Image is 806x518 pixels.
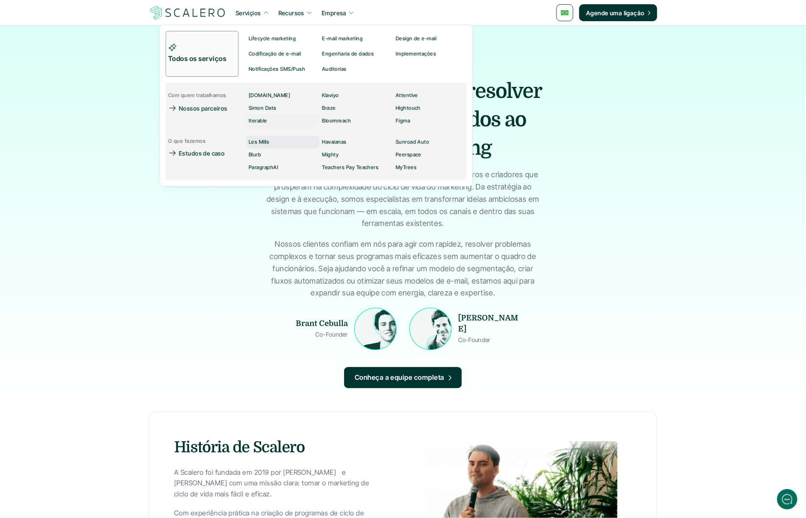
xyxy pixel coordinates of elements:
p: Estudos de caso [179,149,225,158]
a: Attentive [393,89,467,102]
p: Nossos clientes confiam em nós para agir com rapidez, resolver problemas complexos e tornar seus ... [265,238,541,299]
p: Auditorias [322,66,347,72]
p: Co-Founder [458,334,491,345]
a: Conheça a equipe completa [344,367,462,388]
a: Mighty [320,148,393,161]
h2: Let us know if we can help with lifecycle marketing. [13,56,157,97]
a: Todos os serviços [166,31,239,77]
p: [DOMAIN_NAME] [249,92,290,98]
a: Sunroad Auto [393,136,467,148]
p: Havaianas [322,139,347,145]
p: Figma [396,118,410,124]
p: Lifecycle marketing [249,36,296,42]
a: Iterable [246,114,320,127]
a: [DOMAIN_NAME] [246,89,320,102]
p: Iterable [249,118,267,124]
a: Lifecycle marketing [246,31,320,46]
p: Notificações SMS/Push [249,66,305,72]
a: Nossos parceiros [166,102,236,114]
strong: [PERSON_NAME] [458,314,518,333]
img: Scalero company logotype [149,5,227,21]
p: Les Mills [249,139,269,145]
p: Co-Founder [284,329,348,340]
p: Simon Data [249,105,276,111]
p: ParagraphAI [249,164,278,170]
a: Estudos de caso [166,147,239,159]
p: Teachers Pay Teachers [322,164,379,170]
a: Havaianas [320,136,393,148]
p: Todos os serviços [168,53,231,64]
a: Scalero company logotype [149,5,227,20]
p: Bloomreach [322,118,351,124]
a: Bloomreach [320,114,393,127]
button: New conversation [13,112,156,129]
p: Empresa [322,8,346,17]
p: Serviçios [236,8,261,17]
p: Peerspace [396,152,422,158]
iframe: gist-messenger-bubble-iframe [777,489,798,510]
a: Peerspace [393,148,467,161]
p: Design de e-mail [396,36,437,42]
span: New conversation [55,117,102,124]
a: Simon Data [246,102,320,114]
p: E-mail marketing [322,36,363,42]
p: Sunroad Auto [396,139,430,145]
p: O que fazemos [168,138,206,144]
p: MyTrees [396,164,417,170]
p: Recursos [278,8,304,17]
span: We run on Gist [71,296,107,302]
a: Blurb [246,148,320,161]
a: Auditorias [320,61,391,77]
p: Implementações [396,51,436,57]
a: Notificações SMS/Push [246,61,320,77]
p: Braze [322,105,336,111]
a: Implementações [393,46,467,61]
p: Klaviyo [322,92,339,98]
h3: História de Scalero [174,437,395,458]
p: A Scalero foi fundada em 2019 por [PERSON_NAME] e [PERSON_NAME] com uma missão clara: tornar o ma... [174,467,371,500]
a: Design de e-mail [393,31,467,46]
p: Hightouch [396,105,421,111]
p: Com quem trabalhamos [168,92,226,98]
p: Blurb [249,152,261,158]
p: Mighty [322,152,339,158]
a: Engenharia de dados [320,46,393,61]
a: Hightouch [393,102,467,114]
h1: Hi! Welcome to [GEOGRAPHIC_DATA]. [13,41,157,55]
p: Attentive [396,92,418,98]
a: MyTrees [393,161,467,174]
a: Figma [393,114,467,127]
a: ParagraphAI [246,161,320,174]
p: Codificação de e-mail [249,51,301,57]
a: Agende uma ligação [579,4,657,21]
p: Nossos parceiros [179,104,228,113]
p: Somos uma equipe de profissionais de marketing, engenheiros e criadores que prosperam na complexi... [265,169,541,230]
a: Codificação de e-mail [246,46,320,61]
a: Braze [320,102,393,114]
a: Les Mills [246,136,320,148]
p: Engenharia de dados [322,51,374,57]
a: Teachers Pay Teachers [320,161,393,174]
a: E-mail marketing [320,31,393,46]
p: Conheça a equipe completa [355,372,445,383]
p: Agende uma ligação [586,8,645,17]
a: Klaviyo [320,89,393,102]
p: Brant Cebulla [284,318,348,329]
